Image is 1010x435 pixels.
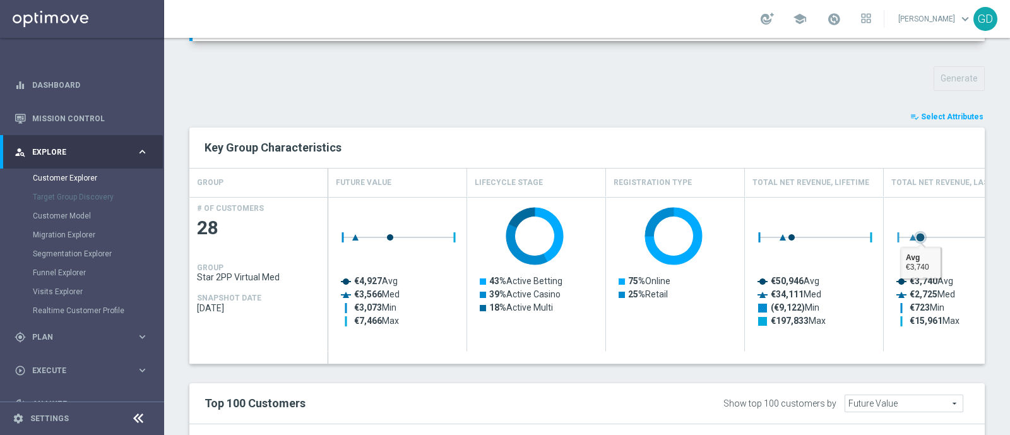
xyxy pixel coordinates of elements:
[30,415,69,422] a: Settings
[15,146,136,158] div: Explore
[628,276,670,286] text: Online
[33,301,163,320] div: Realtime Customer Profile
[15,102,148,135] div: Mission Control
[205,140,970,155] h2: Key Group Characteristics
[771,276,804,286] tspan: €50,946
[15,146,26,158] i: person_search
[33,225,163,244] div: Migration Explorer
[33,230,131,240] a: Migration Explorer
[136,364,148,376] i: keyboard_arrow_right
[489,289,506,299] tspan: 39%
[354,302,396,313] text: Min
[197,272,321,282] span: Star 2PP Virtual Med
[32,102,148,135] a: Mission Control
[33,188,163,206] div: Target Group Discovery
[354,316,399,326] text: Max
[14,366,149,376] div: play_circle_outline Execute keyboard_arrow_right
[197,303,321,313] span: 2025-08-28
[897,9,973,28] a: [PERSON_NAME]keyboard_arrow_down
[921,112,983,121] span: Select Attributes
[136,398,148,410] i: keyboard_arrow_right
[909,110,985,124] button: playlist_add_check Select Attributes
[205,396,643,411] h2: Top 100 Customers
[197,172,223,194] h4: GROUP
[15,398,26,410] i: track_changes
[958,12,972,26] span: keyboard_arrow_down
[628,289,668,299] text: Retail
[752,172,869,194] h4: Total Net Revenue, Lifetime
[910,276,937,286] tspan: €3,740
[771,302,805,313] tspan: (€9,122)
[32,148,136,156] span: Explore
[771,276,819,286] text: Avg
[14,147,149,157] button: person_search Explore keyboard_arrow_right
[489,276,506,286] tspan: 43%
[189,197,328,352] div: Press SPACE to select this row.
[33,282,163,301] div: Visits Explorer
[197,204,264,213] h4: # OF CUSTOMERS
[14,332,149,342] button: gps_fixed Plan keyboard_arrow_right
[32,333,136,341] span: Plan
[33,263,163,282] div: Funnel Explorer
[33,211,131,221] a: Customer Model
[33,206,163,225] div: Customer Model
[910,302,944,313] text: Min
[14,399,149,409] button: track_changes Analyze keyboard_arrow_right
[15,68,148,102] div: Dashboard
[489,276,562,286] text: Active Betting
[15,331,136,343] div: Plan
[489,302,553,313] text: Active Multi
[354,276,382,286] tspan: €4,927
[934,66,985,91] button: Generate
[136,146,148,158] i: keyboard_arrow_right
[33,268,131,278] a: Funnel Explorer
[336,172,391,194] h4: Future Value
[628,289,645,299] tspan: 25%
[771,289,804,299] tspan: €34,111
[354,289,400,299] text: Med
[973,7,997,31] div: GD
[489,289,561,299] text: Active Casino
[33,169,163,188] div: Customer Explorer
[197,294,261,302] h4: SNAPSHOT DATE
[197,216,321,241] span: 28
[489,302,506,313] tspan: 18%
[354,302,382,313] tspan: €3,073
[793,12,807,26] span: school
[14,114,149,124] button: Mission Control
[15,331,26,343] i: gps_fixed
[14,80,149,90] button: equalizer Dashboard
[771,302,819,313] text: Min
[33,306,131,316] a: Realtime Customer Profile
[910,302,930,313] tspan: €723
[354,289,382,299] tspan: €3,566
[910,316,959,326] text: Max
[33,249,131,259] a: Segmentation Explorer
[32,367,136,374] span: Execute
[628,276,645,286] tspan: 75%
[32,68,148,102] a: Dashboard
[771,316,809,326] tspan: €197,833
[15,398,136,410] div: Analyze
[197,263,223,272] h4: GROUP
[33,173,131,183] a: Customer Explorer
[33,244,163,263] div: Segmentation Explorer
[910,276,953,286] text: Avg
[910,289,937,299] tspan: €2,725
[354,276,398,286] text: Avg
[771,316,826,326] text: Max
[475,172,543,194] h4: Lifecycle Stage
[354,316,382,326] tspan: €7,466
[910,289,955,299] text: Med
[32,400,136,408] span: Analyze
[910,316,942,326] tspan: €15,961
[723,398,836,409] div: Show top 100 customers by
[136,331,148,343] i: keyboard_arrow_right
[15,80,26,91] i: equalizer
[614,172,692,194] h4: Registration Type
[910,112,919,121] i: playlist_add_check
